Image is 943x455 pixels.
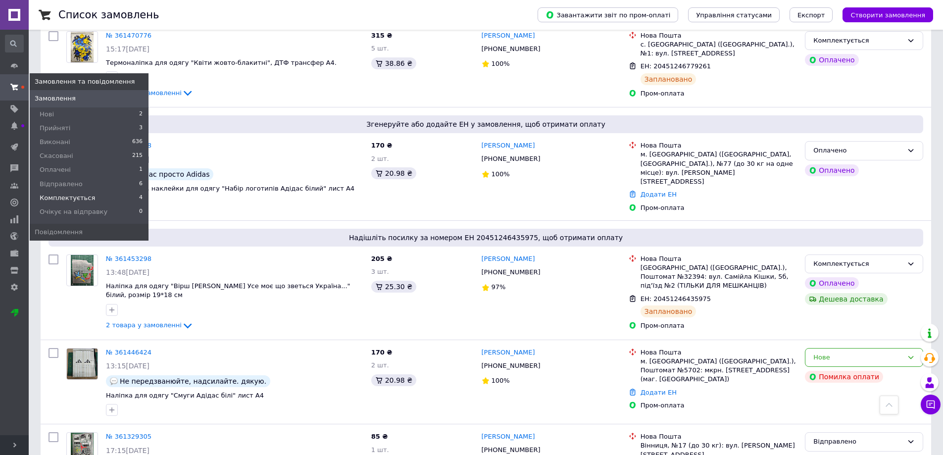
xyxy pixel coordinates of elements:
span: [PHONE_NUMBER] [482,45,541,52]
span: Надішліть посилку за номером ЕН 20451246435975, щоб отримати оплату [52,233,919,243]
a: Фото товару [66,348,98,380]
a: Наліпка для одягу "Смуги Адідас білі" лист А4 [106,392,264,399]
div: 20.98 ₴ [371,374,416,386]
img: Фото товару [67,349,98,379]
span: 6 [139,180,143,189]
span: Замовлення та повідомлення [35,77,135,86]
div: Пром-оплата [641,401,797,410]
div: 25.30 ₴ [371,281,416,293]
span: 1 [139,165,143,174]
span: Прийняті [40,124,70,133]
span: 3 [139,124,143,133]
span: 2 шт. [371,361,389,369]
button: Експорт [790,7,833,22]
span: 100% [492,377,510,384]
span: 2 шт. [371,155,389,162]
img: Фото товару [71,255,94,286]
img: Фото товару [71,32,94,62]
a: Термоналіпка для одягу "Квіти жовто-блакитні", ДТФ трансфер А4. [106,59,337,66]
span: 636 [132,138,143,147]
a: Замовлення [30,90,149,107]
span: Створити замовлення [850,11,925,19]
span: 13:48[DATE] [106,268,149,276]
span: Експорт [797,11,825,19]
button: Управління статусами [688,7,780,22]
span: 1 шт. [371,446,389,454]
a: 4 товара у замовленні [106,89,194,97]
div: Пром-оплата [641,203,797,212]
a: Повідомлення [30,224,149,241]
img: :speech_balloon: [110,377,118,385]
div: с. [GEOGRAPHIC_DATA] ([GEOGRAPHIC_DATA].), №1: вул. [STREET_ADDRESS] [641,40,797,58]
div: Пром-оплата [641,321,797,330]
a: Фото товару [66,31,98,63]
div: Заплановано [641,73,696,85]
span: 170 ₴ [371,349,393,356]
div: Оплачено [805,54,858,66]
span: [PHONE_NUMBER] [482,446,541,454]
h1: Список замовлень [58,9,159,21]
div: Нова Пошта [641,141,797,150]
span: Комплектується [40,194,95,202]
span: 100% [492,170,510,178]
div: м. [GEOGRAPHIC_DATA] ([GEOGRAPHIC_DATA], [GEOGRAPHIC_DATA].), №77 (до 30 кг на одне місце): вул. ... [641,150,797,186]
span: 13:15[DATE] [106,362,149,370]
div: Комплектується [813,259,903,269]
span: 170 ₴ [371,142,393,149]
div: Дешева доставка [805,293,887,305]
a: 2 товара у замовленні [106,321,194,329]
span: [PHONE_NUMBER] [482,268,541,276]
span: ЕН: 20451246779261 [641,62,711,70]
span: 2 товара у замовленні [106,321,182,329]
a: [PERSON_NAME] [482,348,535,357]
div: Оплачено [805,164,858,176]
span: 97% [492,283,506,291]
span: 17:15[DATE] [106,447,149,455]
span: 205 ₴ [371,255,393,262]
span: 315 ₴ [371,32,393,39]
div: Оплачено [813,146,903,156]
span: Очікує на відправку [40,207,107,216]
div: Комплектується [813,36,903,46]
a: Фото товару [66,254,98,286]
span: 3 шт. [371,268,389,275]
span: [PHONE_NUMBER] [482,362,541,369]
a: Наліпка для одягу "Вірш [PERSON_NAME] Усе моє що зветься Україна..." білий, розмір 19*18 см [106,282,350,299]
span: Есть у вас просто Adidas [120,170,209,178]
a: Додати ЕН [641,191,677,198]
span: 4 [139,194,143,202]
div: м. [GEOGRAPHIC_DATA] ([GEOGRAPHIC_DATA].), Поштомат №5702: мкрн. [STREET_ADDRESS] (маг. [GEOGRAPH... [641,357,797,384]
span: Виконані [40,138,70,147]
span: Завантажити звіт по пром-оплаті [546,10,670,19]
div: 20.98 ₴ [371,167,416,179]
button: Чат з покупцем [921,395,941,414]
span: Замовлення [35,94,76,103]
a: [PERSON_NAME] [482,432,535,442]
span: Відправлено [40,180,83,189]
a: Додати ЕН [641,389,677,396]
a: № 361453298 [106,255,151,262]
span: 15:17[DATE] [106,45,149,53]
a: № 361470776 [106,32,151,39]
a: Створити замовлення [833,11,933,18]
span: ЕН: 20451246435975 [641,295,711,303]
span: 5 шт. [371,45,389,52]
div: Нова Пошта [641,254,797,263]
span: Скасовані [40,152,73,160]
div: Нова Пошта [641,31,797,40]
span: 100% [492,60,510,67]
a: [PERSON_NAME] [482,31,535,41]
span: Нові [40,110,54,119]
button: Завантажити звіт по пром-оплаті [538,7,678,22]
span: [PHONE_NUMBER] [482,155,541,162]
a: № 361329305 [106,433,151,440]
div: Відправлено [813,437,903,447]
div: [GEOGRAPHIC_DATA] ([GEOGRAPHIC_DATA].), Поштомат №32394: вул. Самійла Кішки, 5б, під'їзд №2 (ТІЛЬ... [641,263,797,291]
span: 2 [139,110,143,119]
a: Наліпка DTF, наклейки для одягу "Набір логотипів Адідас білий" лист А4 [106,185,354,192]
div: Оплачено [805,277,858,289]
button: Створити замовлення [843,7,933,22]
span: Управління статусами [696,11,772,19]
span: 0 [139,207,143,216]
